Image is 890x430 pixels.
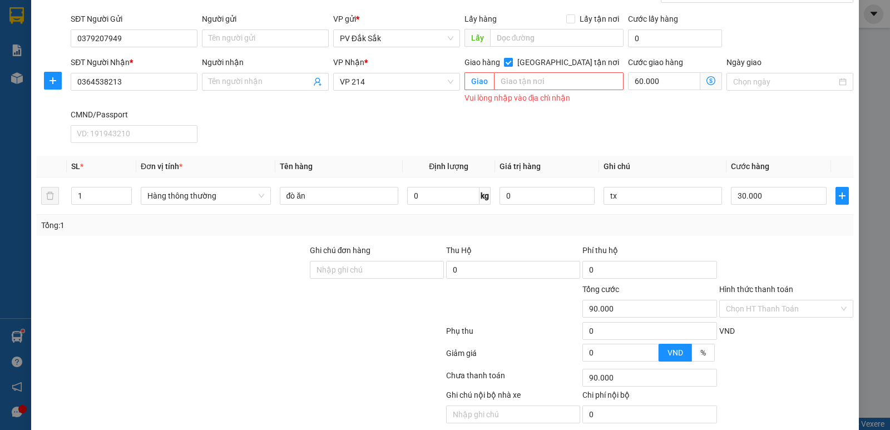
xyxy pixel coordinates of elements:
label: Ghi chú đơn hàng [310,246,371,255]
span: % [700,348,706,357]
div: Phụ thu [445,325,581,344]
span: Cước hàng [731,162,769,171]
span: Lấy tận nơi [575,13,624,25]
span: user-add [313,77,322,86]
div: Chưa thanh toán [445,369,581,389]
span: Lấy hàng [464,14,497,23]
span: plus [44,76,61,85]
span: Lấy [464,29,490,47]
div: Tổng: 1 [41,219,344,231]
span: Giá trị hàng [500,162,541,171]
span: Hàng thông thường [147,187,264,204]
label: Hình thức thanh toán [719,285,793,294]
span: Giao [464,72,494,90]
div: Ghi chú nội bộ nhà xe [446,389,580,406]
button: delete [41,187,59,205]
input: 0 [500,187,595,205]
span: dollar-circle [706,76,715,85]
span: kg [479,187,491,205]
span: Thu Hộ [446,246,472,255]
div: Chi phí nội bộ [582,389,716,406]
div: Giảm giá [445,347,581,367]
th: Ghi chú [599,156,726,177]
button: plus [835,187,849,205]
span: VP Nhận [333,58,364,67]
input: Dọc đường [490,29,624,47]
input: Cước giao hàng [628,72,700,90]
span: [GEOGRAPHIC_DATA] tận nơi [513,56,624,68]
span: plus [836,191,848,200]
div: Vui lòng nhập vào địa chỉ nhận [464,92,624,105]
div: Phí thu hộ [582,244,716,261]
button: plus [44,72,62,90]
div: VP gửi [333,13,460,25]
input: Cước lấy hàng [628,29,722,47]
span: Giao hàng [464,58,500,67]
span: Định lượng [429,162,468,171]
label: Cước giao hàng [628,58,683,67]
span: Đơn vị tính [141,162,182,171]
span: SL [71,162,80,171]
input: Ngày giao [733,76,837,88]
div: SĐT Người Nhận [71,56,197,68]
input: Giao tận nơi [494,72,624,90]
input: Ghi Chú [604,187,722,205]
label: Ngày giao [726,58,762,67]
span: VND [667,348,683,357]
div: SĐT Người Gửi [71,13,197,25]
div: Người nhận [202,56,329,68]
input: VD: Bàn, Ghế [280,187,398,205]
input: Ghi chú đơn hàng [310,261,444,279]
div: CMND/Passport [71,108,197,121]
span: Tổng cước [582,285,619,294]
span: VP 214 [340,73,453,90]
span: Tên hàng [280,162,313,171]
input: Nhập ghi chú [446,406,580,423]
label: Cước lấy hàng [628,14,678,23]
span: VND [719,327,735,335]
span: PV Đắk Sắk [340,30,453,47]
div: Người gửi [202,13,329,25]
